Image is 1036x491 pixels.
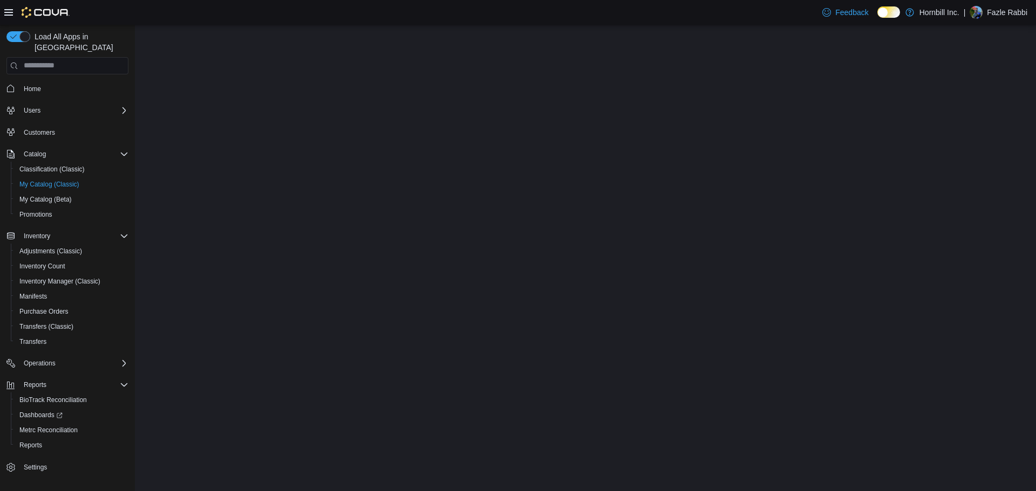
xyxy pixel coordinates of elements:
[2,103,133,118] button: Users
[19,357,128,370] span: Operations
[22,7,70,18] img: Cova
[15,424,82,437] a: Metrc Reconciliation
[24,150,46,158] span: Catalog
[15,335,128,348] span: Transfers
[19,148,128,161] span: Catalog
[15,393,91,406] a: BioTrack Reconciliation
[19,82,128,95] span: Home
[970,6,983,19] div: Fazle Rabbi
[19,126,59,139] a: Customers
[19,126,128,139] span: Customers
[11,274,133,289] button: Inventory Manager (Classic)
[19,195,72,204] span: My Catalog (Beta)
[19,104,45,117] button: Users
[19,337,46,346] span: Transfers
[11,192,133,207] button: My Catalog (Beta)
[11,407,133,423] a: Dashboards
[2,81,133,96] button: Home
[11,162,133,177] button: Classification (Classic)
[15,275,128,288] span: Inventory Manager (Classic)
[15,193,128,206] span: My Catalog (Beta)
[15,245,128,258] span: Adjustments (Classic)
[15,335,51,348] a: Transfers
[11,289,133,304] button: Manifests
[15,393,128,406] span: BioTrack Reconciliation
[19,396,87,404] span: BioTrack Reconciliation
[19,357,60,370] button: Operations
[15,320,78,333] a: Transfers (Classic)
[19,104,128,117] span: Users
[15,439,128,452] span: Reports
[19,262,65,271] span: Inventory Count
[19,210,52,219] span: Promotions
[19,277,100,286] span: Inventory Manager (Classic)
[11,259,133,274] button: Inventory Count
[11,177,133,192] button: My Catalog (Classic)
[877,6,900,18] input: Dark Mode
[15,178,84,191] a: My Catalog (Classic)
[24,85,41,93] span: Home
[2,229,133,244] button: Inventory
[11,423,133,438] button: Metrc Reconciliation
[30,31,128,53] span: Load All Apps in [GEOGRAPHIC_DATA]
[818,2,873,23] a: Feedback
[19,441,42,449] span: Reports
[19,307,69,316] span: Purchase Orders
[15,178,128,191] span: My Catalog (Classic)
[19,247,82,255] span: Adjustments (Classic)
[15,260,128,273] span: Inventory Count
[19,165,85,174] span: Classification (Classic)
[11,319,133,334] button: Transfers (Classic)
[19,292,47,301] span: Manifests
[15,208,57,221] a: Promotions
[15,290,51,303] a: Manifests
[2,147,133,162] button: Catalog
[2,125,133,140] button: Customers
[19,180,79,189] span: My Catalog (Classic)
[2,377,133,392] button: Reports
[15,290,128,303] span: Manifests
[11,207,133,222] button: Promotions
[15,245,86,258] a: Adjustments (Classic)
[19,148,50,161] button: Catalog
[15,275,105,288] a: Inventory Manager (Classic)
[15,193,76,206] a: My Catalog (Beta)
[15,260,70,273] a: Inventory Count
[19,460,128,474] span: Settings
[19,461,51,474] a: Settings
[15,208,128,221] span: Promotions
[11,334,133,349] button: Transfers
[15,409,128,421] span: Dashboards
[24,128,55,137] span: Customers
[15,409,67,421] a: Dashboards
[24,232,50,240] span: Inventory
[15,305,128,318] span: Purchase Orders
[24,106,40,115] span: Users
[2,356,133,371] button: Operations
[19,411,63,419] span: Dashboards
[15,163,89,176] a: Classification (Classic)
[19,82,45,95] a: Home
[11,392,133,407] button: BioTrack Reconciliation
[835,7,868,18] span: Feedback
[19,230,128,243] span: Inventory
[2,459,133,475] button: Settings
[15,424,128,437] span: Metrc Reconciliation
[15,439,46,452] a: Reports
[15,320,128,333] span: Transfers (Classic)
[964,6,966,19] p: |
[24,463,47,472] span: Settings
[987,6,1027,19] p: Fazle Rabbi
[19,378,51,391] button: Reports
[15,305,73,318] a: Purchase Orders
[19,426,78,434] span: Metrc Reconciliation
[19,378,128,391] span: Reports
[24,381,46,389] span: Reports
[11,304,133,319] button: Purchase Orders
[11,438,133,453] button: Reports
[11,244,133,259] button: Adjustments (Classic)
[19,230,54,243] button: Inventory
[19,322,73,331] span: Transfers (Classic)
[919,6,959,19] p: Hornbill Inc.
